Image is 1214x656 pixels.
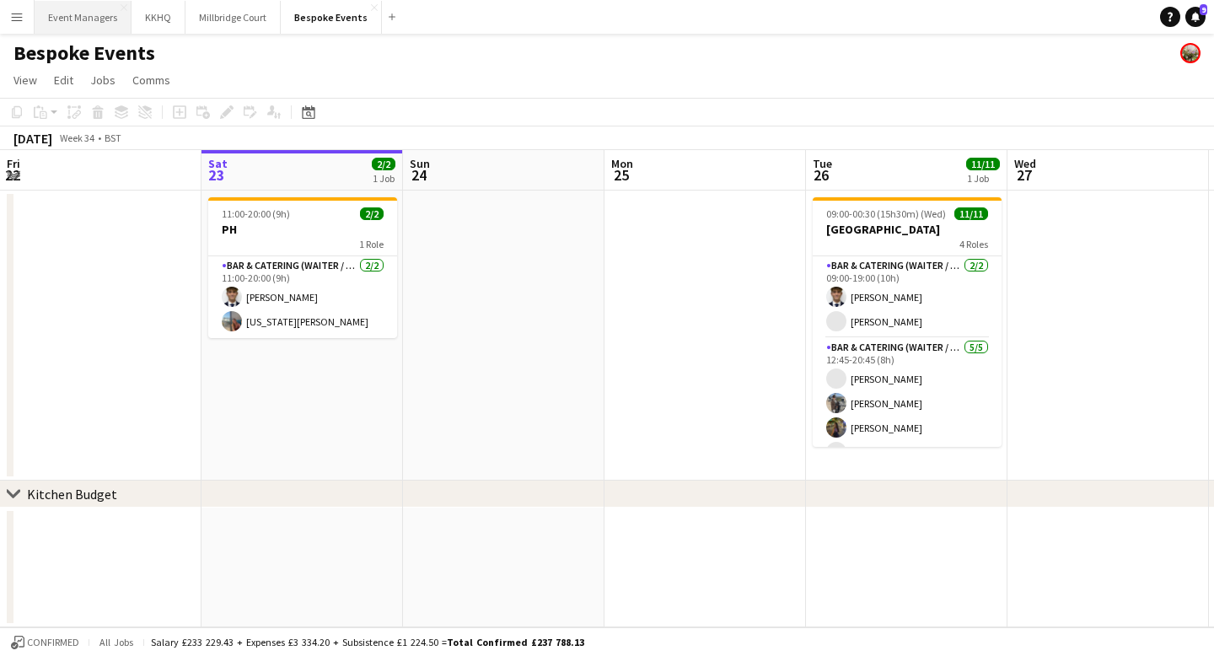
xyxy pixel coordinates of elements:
[27,637,79,648] span: Confirmed
[611,156,633,171] span: Mon
[813,222,1002,237] h3: [GEOGRAPHIC_DATA]
[151,636,584,648] div: Salary £233 229.43 + Expenses £3 334.20 + Subsistence £1 224.50 =
[813,197,1002,447] app-job-card: 09:00-00:30 (15h30m) (Wed)11/11[GEOGRAPHIC_DATA]4 RolesBar & Catering (Waiter / waitress)2/209:00...
[360,207,384,220] span: 2/2
[208,256,397,338] app-card-role: Bar & Catering (Waiter / waitress)2/211:00-20:00 (9h)[PERSON_NAME][US_STATE][PERSON_NAME]
[56,132,98,144] span: Week 34
[407,165,430,185] span: 24
[4,165,20,185] span: 22
[206,165,228,185] span: 23
[132,1,185,34] button: KKHQ
[13,73,37,88] span: View
[126,69,177,91] a: Comms
[813,256,1002,338] app-card-role: Bar & Catering (Waiter / waitress)2/209:00-19:00 (10h)[PERSON_NAME][PERSON_NAME]
[959,238,988,250] span: 4 Roles
[7,69,44,91] a: View
[281,1,382,34] button: Bespoke Events
[105,132,121,144] div: BST
[13,40,155,66] h1: Bespoke Events
[208,222,397,237] h3: PH
[185,1,281,34] button: Millbridge Court
[1200,4,1207,15] span: 9
[372,158,395,170] span: 2/2
[447,636,584,648] span: Total Confirmed £237 788.13
[813,338,1002,493] app-card-role: Bar & Catering (Waiter / waitress)5/512:45-20:45 (8h)[PERSON_NAME][PERSON_NAME][PERSON_NAME][PERS...
[410,156,430,171] span: Sun
[609,165,633,185] span: 25
[954,207,988,220] span: 11/11
[1012,165,1036,185] span: 27
[208,197,397,338] app-job-card: 11:00-20:00 (9h)2/2PH1 RoleBar & Catering (Waiter / waitress)2/211:00-20:00 (9h)[PERSON_NAME][US_...
[90,73,115,88] span: Jobs
[813,156,832,171] span: Tue
[96,636,137,648] span: All jobs
[826,207,946,220] span: 09:00-00:30 (15h30m) (Wed)
[13,130,52,147] div: [DATE]
[967,172,999,185] div: 1 Job
[47,69,80,91] a: Edit
[1180,43,1201,63] app-user-avatar: Staffing Manager
[810,165,832,185] span: 26
[35,1,132,34] button: Event Managers
[7,156,20,171] span: Fri
[373,172,395,185] div: 1 Job
[208,156,228,171] span: Sat
[27,486,117,503] div: Kitchen Budget
[54,73,73,88] span: Edit
[83,69,122,91] a: Jobs
[359,238,384,250] span: 1 Role
[132,73,170,88] span: Comms
[966,158,1000,170] span: 11/11
[8,633,82,652] button: Confirmed
[1014,156,1036,171] span: Wed
[1185,7,1206,27] a: 9
[222,207,290,220] span: 11:00-20:00 (9h)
